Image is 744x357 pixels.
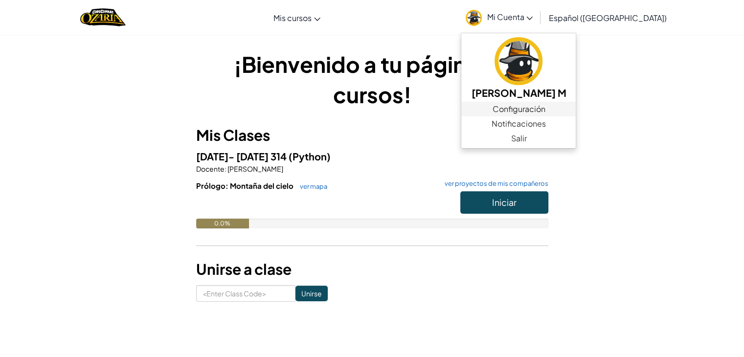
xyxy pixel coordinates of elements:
[492,118,546,130] span: Notificaciones
[487,12,533,22] span: Mi Cuenta
[226,164,283,173] span: [PERSON_NAME]
[196,124,548,146] h3: Mis Clases
[461,36,576,102] a: [PERSON_NAME] M
[269,4,325,31] a: Mis cursos
[295,286,328,301] input: Unirse
[495,37,542,85] img: avatar
[461,116,576,131] a: Notificaciones
[80,7,126,27] img: Home
[492,197,517,208] span: Iniciar
[295,182,327,190] a: ver mapa
[196,285,295,302] input: <Enter Class Code>
[196,164,225,173] span: Docente
[196,258,548,280] h3: Unirse a clase
[466,10,482,26] img: avatar
[196,219,249,228] div: 0.0%
[80,7,126,27] a: Ozaria by CodeCombat logo
[548,13,666,23] span: Español ([GEOGRAPHIC_DATA])
[461,102,576,116] a: Configuración
[543,4,671,31] a: Español ([GEOGRAPHIC_DATA])
[460,191,548,214] button: Iniciar
[273,13,312,23] span: Mis cursos
[196,150,289,162] span: [DATE]- [DATE] 314
[471,85,566,100] h5: [PERSON_NAME] M
[196,181,295,190] span: Prólogo: Montaña del cielo
[289,150,331,162] span: (Python)
[196,49,548,110] h1: ¡Bienvenido a tu página de cursos!
[461,131,576,146] a: Salir
[461,2,538,33] a: Mi Cuenta
[225,164,226,173] span: :
[440,180,548,187] a: ver proyectos de mis compañeros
